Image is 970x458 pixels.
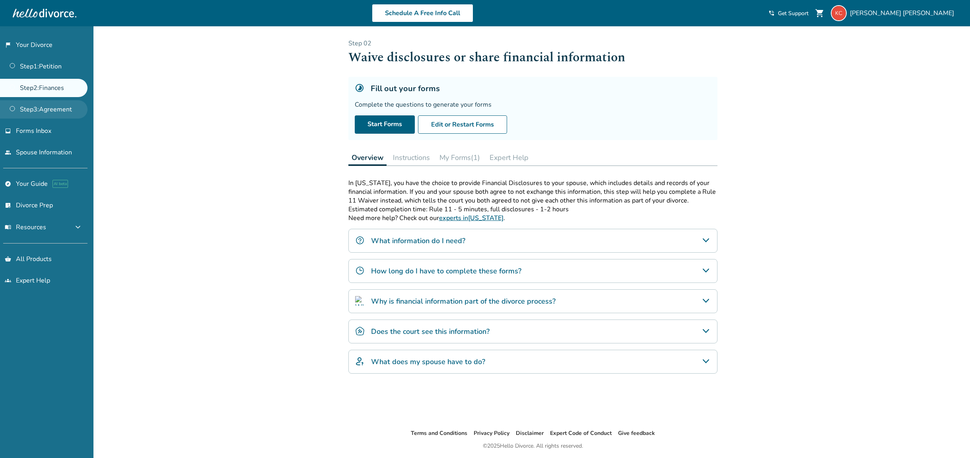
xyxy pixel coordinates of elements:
div: Complete the questions to generate your forms [355,100,711,109]
span: shopping_cart [815,8,824,18]
div: What does my spouse have to do? [348,350,717,374]
span: [PERSON_NAME] [PERSON_NAME] [850,9,957,18]
h1: Waive disclosures or share financial information [348,48,717,67]
button: Overview [348,150,387,166]
a: phone_in_talkGet Support [768,10,809,17]
a: Privacy Policy [474,429,509,437]
img: Does the court see this information? [355,326,365,336]
p: Estimated completion time: Rule 11 - 5 minutes, full disclosures - 1-2 hours [348,205,717,214]
span: Get Support [778,10,809,17]
li: Disclaimer [516,429,544,438]
span: menu_book [5,224,11,230]
div: What information do I need? [348,229,717,253]
div: How long do I have to complete these forms? [348,259,717,283]
iframe: Chat Widget [930,420,970,458]
a: Start Forms [355,115,415,134]
span: expand_more [73,222,83,232]
span: Resources [5,223,46,232]
h5: Fill out your forms [371,83,440,94]
h4: What information do I need? [371,236,465,246]
img: Why is financial information part of the divorce process? [355,296,365,306]
span: shopping_basket [5,256,11,262]
h4: What does my spouse have to do? [371,357,485,367]
span: phone_in_talk [768,10,775,16]
p: Need more help? Check out our . [348,214,717,222]
span: inbox [5,128,11,134]
h4: Why is financial information part of the divorce process? [371,296,556,306]
a: Expert Code of Conduct [550,429,612,437]
img: What does my spouse have to do? [355,357,365,366]
span: explore [5,181,11,187]
h4: How long do I have to complete these forms? [371,266,521,276]
a: Schedule A Free Info Call [372,4,473,22]
span: Forms Inbox [16,127,51,135]
div: Does the court see this information? [348,320,717,343]
span: list_alt_check [5,202,11,209]
img: What information do I need? [355,236,365,245]
img: How long do I have to complete these forms? [355,266,365,275]
button: My Forms(1) [436,150,483,166]
button: Expert Help [486,150,532,166]
a: Terms and Conditions [411,429,467,437]
p: Step 0 2 [348,39,717,48]
span: groups [5,277,11,284]
span: people [5,149,11,156]
span: flag_2 [5,42,11,48]
div: Why is financial information part of the divorce process? [348,289,717,313]
p: In [US_STATE], you have the choice to provide Financial Disclosures to your spouse, which include... [348,179,717,205]
h4: Does the court see this information? [371,326,490,337]
button: Instructions [390,150,433,166]
a: experts in[US_STATE] [439,214,503,222]
img: keith.crowder@gmail.com [831,5,847,21]
li: Give feedback [618,429,655,438]
div: © 2025 Hello Divorce. All rights reserved. [483,441,583,451]
span: AI beta [52,180,68,188]
button: Edit or Restart Forms [418,115,507,134]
